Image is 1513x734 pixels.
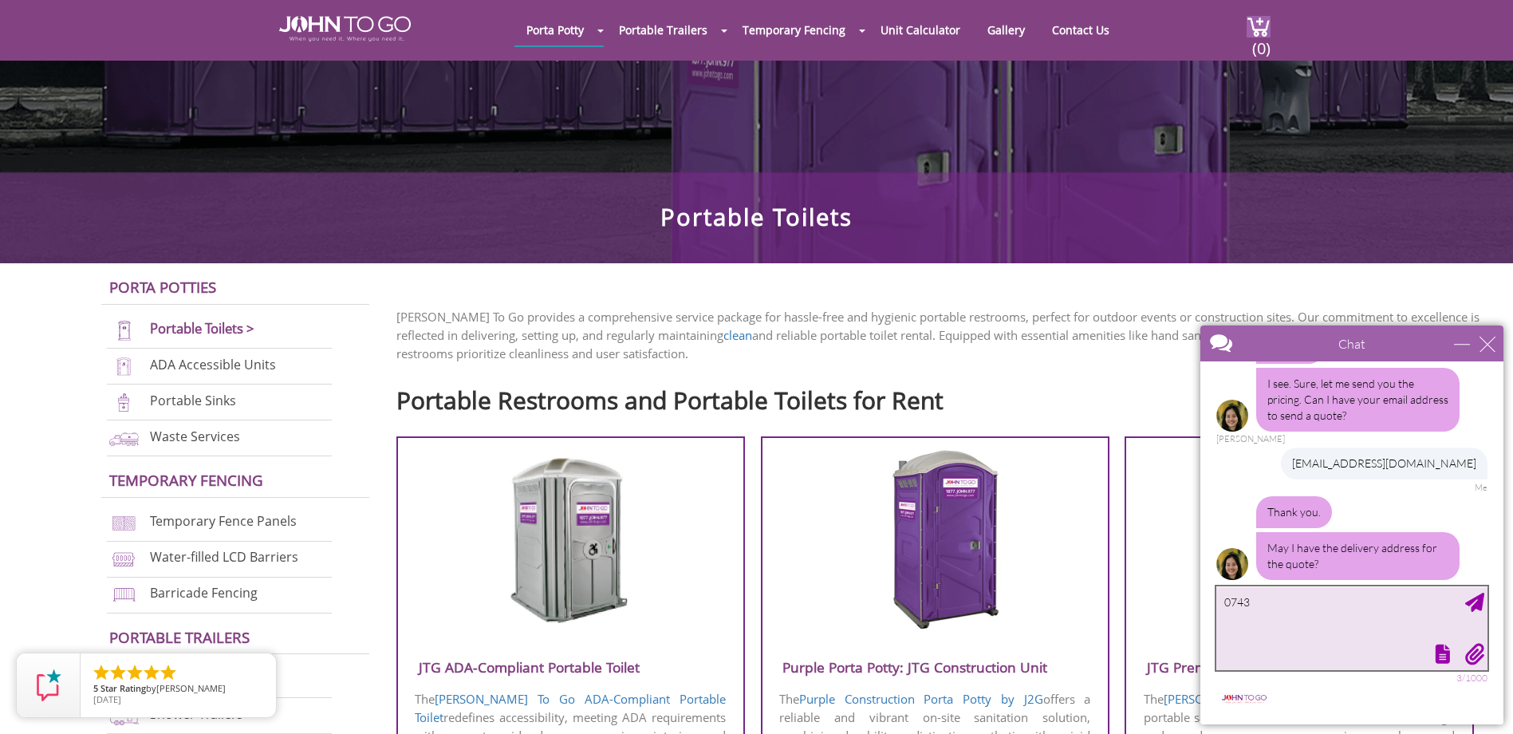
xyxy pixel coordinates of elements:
img: Purple-Porta-Potty-J2G-Construction-Unit.png [859,448,1011,632]
span: Star Rating [100,682,146,694]
li:  [92,663,111,682]
a: Porta Potty [514,14,596,45]
li:  [108,663,128,682]
a: Barricade Fencing [150,584,258,602]
h2: Portable Restrooms and Portable Toilets for Rent [396,379,1489,413]
img: chan-link-fencing-new.png [107,512,141,534]
a: Purple Construction Porta Potty by J2G [799,691,1042,707]
img: water-filled%20barriers-new.png [107,548,141,570]
a: Temporary Fencing [109,470,263,490]
h3: JTG Premium Event Unit [1126,654,1472,681]
img: portable-toilets-new.png [107,320,141,341]
iframe: Live Chat Box [1191,316,1513,734]
a: Porta Potties [109,277,216,297]
a: Portable Trailers [607,14,719,45]
img: JOHN to go [279,16,411,41]
a: Portable trailers [109,627,250,647]
h3: JTG ADA-Compliant Portable Toilet [398,654,743,681]
a: Portable Toilets > [150,319,254,337]
img: barricade-fencing-icon-new.png [107,584,141,606]
li:  [142,663,161,682]
span: (0) [1251,25,1271,59]
a: Portable Sinks [150,392,236,409]
img: cart a [1247,16,1271,37]
span: [PERSON_NAME] [156,682,226,694]
img: Review Rating [33,669,65,701]
span: by [93,684,263,695]
a: Waste Services [150,428,240,445]
a: Temporary Fence Panels [150,513,297,531]
a: clean [723,327,752,343]
li:  [125,663,144,682]
a: [PERSON_NAME] To Go ADA-Compliant Portable Toilet [415,691,726,725]
span: 5 [93,682,98,694]
img: JTG-ADA-Compliant-Portable-Toilet.png [494,448,647,632]
li:  [159,663,178,682]
a: Shower Trailers [150,705,243,723]
img: waste-services-new.png [107,428,141,449]
a: Water-filled LCD Barriers [150,548,298,566]
h3: Purple Porta Potty: JTG Construction Unit [762,654,1108,681]
img: portable-sinks-new.png [107,392,141,413]
a: [PERSON_NAME] To Go Premium Event Unit [1164,691,1410,707]
img: ADA-units-new.png [107,356,141,377]
a: Gallery [975,14,1037,45]
a: ADA Accessible Units [150,356,276,373]
span: [DATE] [93,693,121,705]
a: Unit Calculator [869,14,972,45]
p: [PERSON_NAME] To Go provides a comprehensive service package for hassle-free and hygienic portabl... [396,308,1489,363]
a: Contact Us [1040,14,1121,45]
a: Temporary Fencing [731,14,857,45]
